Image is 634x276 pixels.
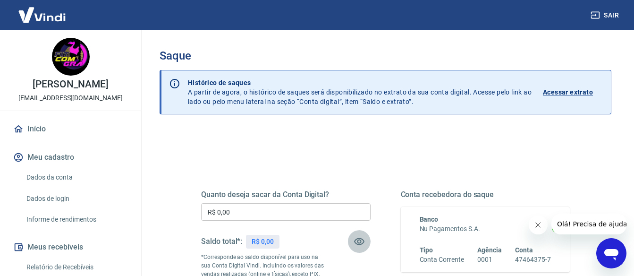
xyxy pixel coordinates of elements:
span: Agência [477,246,502,254]
p: Acessar extrato [543,87,593,97]
a: Dados da conta [23,168,130,187]
iframe: Mensagem da empresa [551,214,626,234]
span: Conta [515,246,533,254]
h6: 0001 [477,255,502,265]
a: Dados de login [23,189,130,208]
h6: Nu Pagamentos S.A. [420,224,551,234]
a: Informe de rendimentos [23,210,130,229]
h5: Saldo total*: [201,237,242,246]
button: Meus recebíveis [11,237,130,258]
p: R$ 0,00 [252,237,274,247]
h5: Conta recebedora do saque [401,190,570,199]
h6: 47464375-7 [515,255,551,265]
p: [PERSON_NAME] [33,79,108,89]
a: Acessar extrato [543,78,603,106]
p: A partir de agora, o histórico de saques será disponibilizado no extrato da sua conta digital. Ac... [188,78,532,106]
a: Início [11,119,130,139]
button: Meu cadastro [11,147,130,168]
span: Tipo [420,246,433,254]
h3: Saque [160,49,611,62]
iframe: Botão para abrir a janela de mensagens [596,238,626,268]
span: Olá! Precisa de ajuda? [6,7,79,14]
iframe: Fechar mensagem [529,216,548,234]
span: Banco [420,216,439,223]
h5: Quanto deseja sacar da Conta Digital? [201,190,371,199]
p: [EMAIL_ADDRESS][DOMAIN_NAME] [18,93,123,103]
h6: Conta Corrente [420,255,464,265]
button: Sair [589,7,623,24]
img: f57cac28-fadf-4bb3-bcf9-20e167e5b1b0.jpeg [52,38,90,76]
img: Vindi [11,0,73,29]
p: Histórico de saques [188,78,532,87]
